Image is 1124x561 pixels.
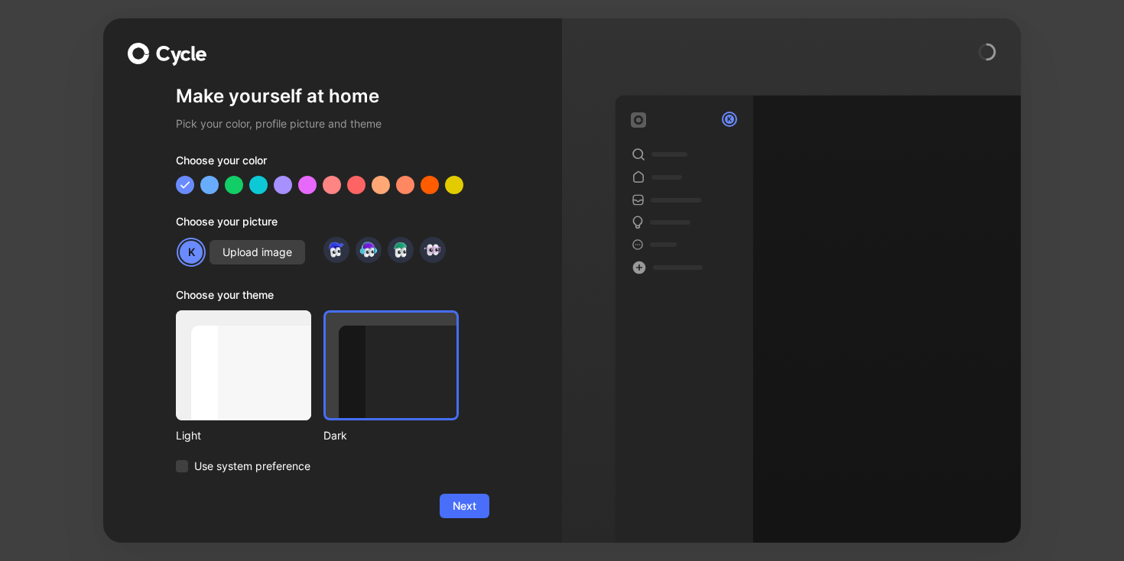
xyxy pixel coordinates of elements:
h2: Pick your color, profile picture and theme [176,115,489,133]
div: Light [176,426,311,445]
div: Choose your color [176,151,489,176]
div: Choose your theme [176,286,459,310]
div: Choose your picture [176,212,489,237]
img: avatar [326,239,346,260]
img: avatar [358,239,378,260]
h1: Make yourself at home [176,84,489,109]
div: Dark [323,426,459,445]
img: avatar [422,239,443,260]
button: Upload image [210,240,305,264]
div: K [178,239,204,265]
button: Next [440,494,489,518]
img: workspace-default-logo-wX5zAyuM.png [631,112,646,128]
span: Upload image [223,243,292,261]
div: K [723,113,736,125]
span: Use system preference [194,457,310,475]
img: avatar [390,239,411,260]
span: Next [453,497,476,515]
